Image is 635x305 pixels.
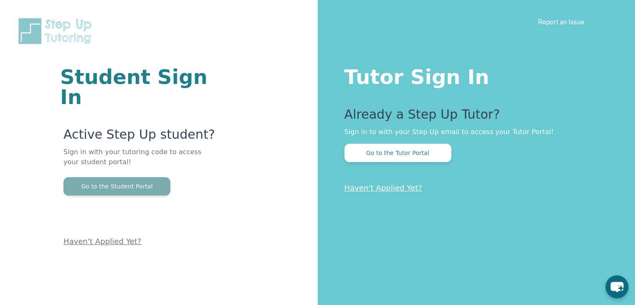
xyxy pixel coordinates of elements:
[538,18,584,26] a: Report an Issue
[63,177,170,196] button: Go to the Student Portal
[344,64,602,87] h1: Tutor Sign In
[344,144,451,162] button: Go to the Tutor Portal
[60,67,218,107] h1: Student Sign In
[63,127,218,147] p: Active Step Up student?
[17,17,97,46] img: Step Up Tutoring horizontal logo
[344,149,451,157] a: Go to the Tutor Portal
[344,127,602,137] p: Sign in to with your Step Up email to access your Tutor Portal!
[63,147,218,177] p: Sign in with your tutoring code to access your student portal!
[605,275,628,298] button: chat-button
[63,182,170,190] a: Go to the Student Portal
[344,107,602,127] p: Already a Step Up Tutor?
[63,237,142,246] a: Haven't Applied Yet?
[344,183,422,192] a: Haven't Applied Yet?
